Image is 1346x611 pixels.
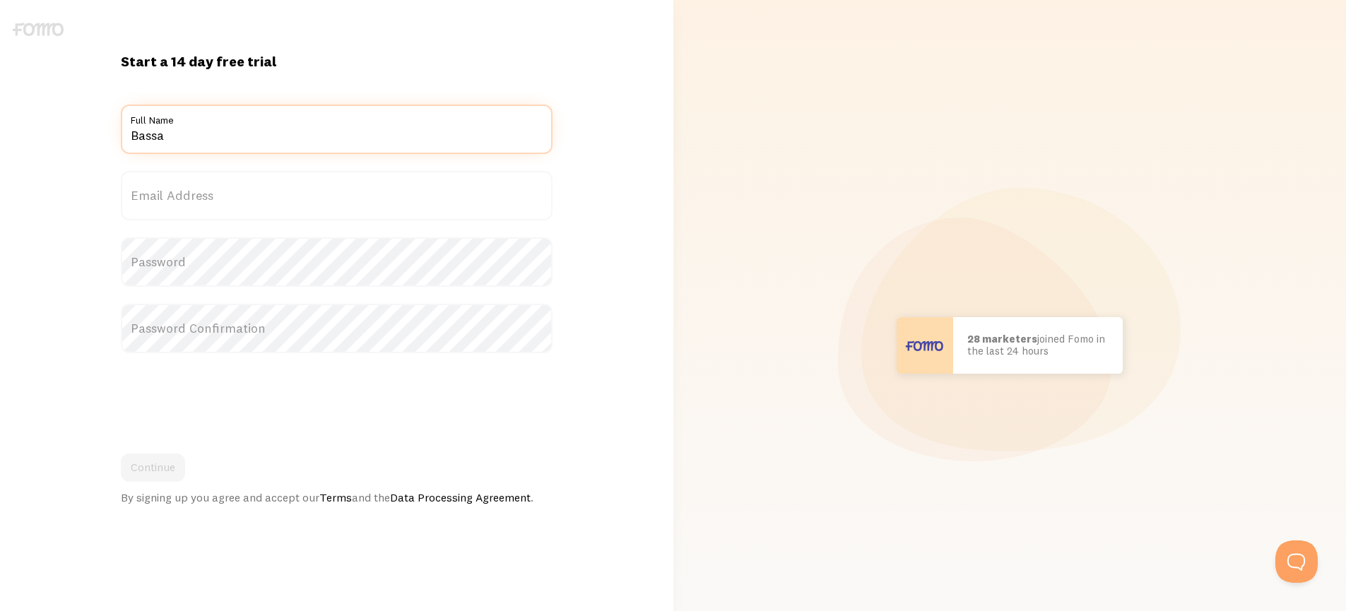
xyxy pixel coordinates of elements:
[121,237,553,287] label: Password
[1275,540,1318,583] iframe: Help Scout Beacon - Open
[121,171,553,220] label: Email Address
[121,304,553,353] label: Password Confirmation
[897,317,953,374] img: User avatar
[13,23,64,36] img: fomo-logo-gray-b99e0e8ada9f9040e2984d0d95b3b12da0074ffd48d1e5cb62ac37fc77b0b268.svg
[967,333,1109,357] p: joined Fomo in the last 24 hours
[121,490,553,504] div: By signing up you agree and accept our and the .
[121,52,553,71] h1: Start a 14 day free trial
[967,332,1037,345] b: 28 marketers
[121,105,553,129] label: Full Name
[390,490,531,504] a: Data Processing Agreement
[319,490,352,504] a: Terms
[121,370,336,425] iframe: reCAPTCHA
